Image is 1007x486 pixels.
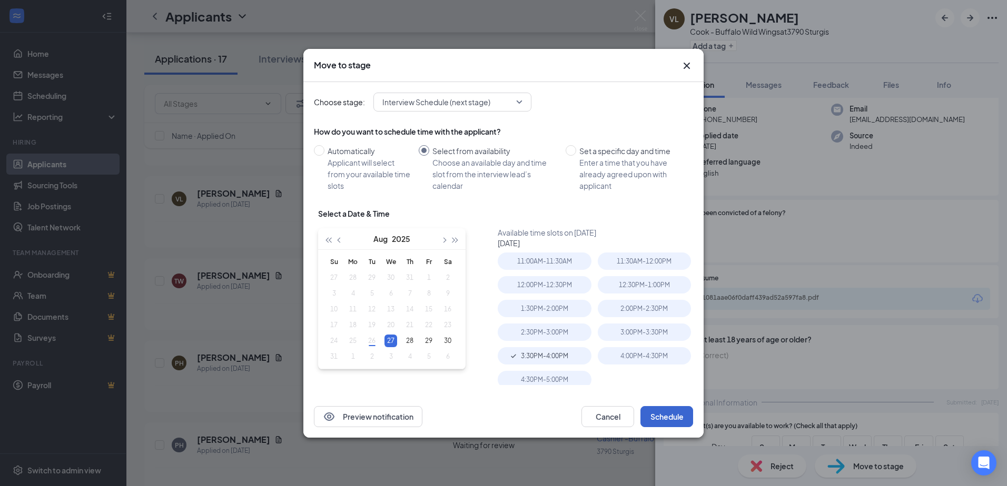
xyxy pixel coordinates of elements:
div: 4:30PM - 5:00PM [498,371,591,388]
td: 2025-08-30 [438,333,457,349]
th: Th [400,254,419,270]
div: Open Intercom Messenger [971,450,996,475]
th: Mo [343,254,362,270]
div: 11:30AM - 12:00PM [598,252,691,270]
td: 2025-08-29 [419,333,438,349]
div: Set a specific day and time [579,145,685,157]
span: Choose stage: [314,96,365,108]
div: 11:00AM - 11:30AM [498,252,591,270]
div: 27 [384,335,397,347]
div: 3:00PM - 3:30PM [598,323,691,341]
div: [DATE] [498,238,697,248]
div: 1:30PM - 2:00PM [498,300,591,317]
div: 29 [422,335,435,347]
div: 28 [403,335,416,347]
svg: Checkmark [509,352,518,360]
svg: Cross [680,59,693,72]
button: EyePreview notification [314,406,422,427]
div: 12:30PM - 1:00PM [598,276,691,293]
div: Automatically [328,145,410,157]
h3: Move to stage [314,59,371,71]
div: 3:30PM - 4:00PM [498,347,591,364]
button: Cancel [581,406,634,427]
div: 2:00PM - 2:30PM [598,300,691,317]
td: 2025-08-28 [400,333,419,349]
th: Su [324,254,343,270]
th: Tu [362,254,381,270]
td: 2025-08-27 [381,333,400,349]
div: 30 [441,335,454,347]
button: Aug [373,228,388,249]
div: Select from availability [432,145,557,157]
div: Available time slots on [DATE] [498,227,697,238]
div: 12:00PM - 12:30PM [498,276,591,293]
div: How do you want to schedule time with the applicant? [314,126,693,137]
svg: Eye [323,410,335,423]
button: Schedule [640,406,693,427]
th: Fr [419,254,438,270]
div: Applicant will select from your available time slots [328,157,410,191]
span: Interview Schedule (next stage) [382,94,490,110]
div: 4:00PM - 4:30PM [598,347,691,364]
th: Sa [438,254,457,270]
th: We [381,254,400,270]
div: Choose an available day and time slot from the interview lead’s calendar [432,157,557,191]
div: 2:30PM - 3:00PM [498,323,591,341]
button: Close [680,59,693,72]
div: Select a Date & Time [318,208,390,219]
button: 2025 [392,228,410,249]
div: Enter a time that you have already agreed upon with applicant [579,157,685,191]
